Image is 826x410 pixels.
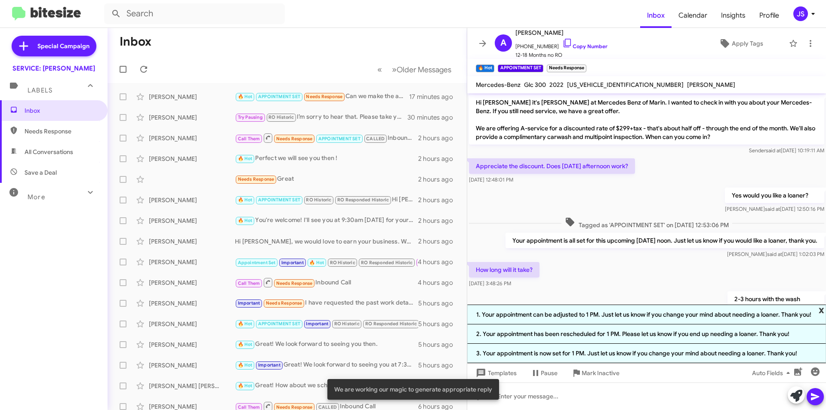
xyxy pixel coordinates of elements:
[149,382,235,390] div: [PERSON_NAME] [PERSON_NAME]
[235,112,408,122] div: I’m sorry to hear that. Please take your time, and reach out when you're ready to schedule your s...
[749,147,824,154] span: Sender [DATE] 10:19:11 AM
[469,262,539,277] p: How long will it take?
[408,113,460,122] div: 30 minutes ago
[238,342,253,347] span: 🔥 Hot
[505,233,824,248] p: Your appointment is all set for this upcoming [DATE] noon. Just let us know if you would like a l...
[418,175,460,184] div: 2 hours ago
[238,300,260,306] span: Important
[238,136,260,142] span: Call Them
[500,36,506,50] span: A
[235,174,418,184] div: Great
[235,237,418,246] div: Hi [PERSON_NAME], we would love to earn your business. We offer complimentary vehicle pick up and...
[515,38,607,51] span: [PHONE_NUMBER]
[672,3,714,28] span: Calendar
[418,237,460,246] div: 2 hours ago
[474,365,517,381] span: Templates
[515,51,607,59] span: 12-18 Months no RO
[467,324,826,344] li: 2. Your appointment has been rescheduled for 1 PM. Please let us know if you end up needing a loa...
[309,260,324,265] span: 🔥 Hot
[149,340,235,349] div: [PERSON_NAME]
[714,3,752,28] a: Insights
[786,6,817,21] button: JS
[467,365,524,381] button: Templates
[238,156,253,161] span: 🔥 Hot
[258,94,300,99] span: APPOINTMENT SET
[238,362,253,368] span: 🔥 Hot
[697,36,785,51] button: Apply Tags
[687,81,735,89] span: [PERSON_NAME]
[524,81,546,89] span: Glc 300
[640,3,672,28] a: Inbox
[235,339,418,349] div: Great! We look forward to seeing you then.
[281,260,304,265] span: Important
[725,206,824,212] span: [PERSON_NAME] [DATE] 12:50:16 PM
[765,206,780,212] span: said at
[334,385,492,394] span: We are working our magic to generate appropriate reply
[409,92,460,101] div: 17 minutes ago
[238,197,253,203] span: 🔥 Hot
[365,321,417,327] span: RO Responded Historic
[235,298,418,308] div: I have requested the past work details of history on several occasions, but I have yet to receive...
[318,136,361,142] span: APPOINTMENT SET
[235,154,418,163] div: Perfect we will see you then !
[469,95,824,145] p: Hi [PERSON_NAME] it's [PERSON_NAME] at Mercedes Benz of Marin. I wanted to check in with you abou...
[238,218,253,223] span: 🔥 Hot
[266,300,302,306] span: Needs Response
[334,321,360,327] span: RO Historic
[330,260,355,265] span: RO Historic
[418,258,460,266] div: 4 hours ago
[752,3,786,28] a: Profile
[476,65,494,72] small: 🔥 Hot
[12,36,96,56] a: Special Campaign
[377,64,382,75] span: «
[235,195,418,205] div: Hi [PERSON_NAME], I understand and appreciate you letting me know. One thing independents can’t o...
[373,61,456,78] nav: Page navigation example
[120,35,151,49] h1: Inbox
[37,42,89,50] span: Special Campaign
[361,260,413,265] span: RO Responded Historic
[235,277,418,288] div: Inbound Call
[582,365,619,381] span: Mark Inactive
[276,281,313,286] span: Needs Response
[469,176,513,183] span: [DATE] 12:48:01 PM
[418,278,460,287] div: 4 hours ago
[418,216,460,225] div: 2 hours ago
[12,64,95,73] div: SERVICE: [PERSON_NAME]
[149,134,235,142] div: [PERSON_NAME]
[819,305,824,315] span: x
[149,113,235,122] div: [PERSON_NAME]
[235,360,418,370] div: Great! We look forward to seeing you at 7:30 AM.
[25,168,57,177] span: Save a Deal
[149,154,235,163] div: [PERSON_NAME]
[498,65,543,72] small: APPOINTMENT SET
[306,321,328,327] span: Important
[732,36,763,51] span: Apply Tags
[238,281,260,286] span: Call Them
[767,251,782,257] span: said at
[149,278,235,287] div: [PERSON_NAME]
[392,64,397,75] span: »
[149,196,235,204] div: [PERSON_NAME]
[469,280,511,287] span: [DATE] 3:48:26 PM
[745,365,800,381] button: Auto Fields
[567,81,684,89] span: [US_VEHICLE_IDENTIFICATION_NUMBER]
[25,148,73,156] span: All Conversations
[418,154,460,163] div: 2 hours ago
[238,176,274,182] span: Needs Response
[547,65,586,72] small: Needs Response
[387,61,456,78] button: Next
[276,136,313,142] span: Needs Response
[727,291,824,307] p: 2-3 hours with the wash
[235,216,418,225] div: You're welcome! I'll see you at 9:30am [DATE] for your appointment.
[766,147,781,154] span: said at
[149,237,235,246] div: [PERSON_NAME]
[727,251,824,257] span: [PERSON_NAME] [DATE] 1:02:03 PM
[397,65,451,74] span: Older Messages
[418,320,460,328] div: 5 hours ago
[238,404,260,410] span: Call Them
[28,86,52,94] span: Labels
[418,340,460,349] div: 5 hours ago
[541,365,558,381] span: Pause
